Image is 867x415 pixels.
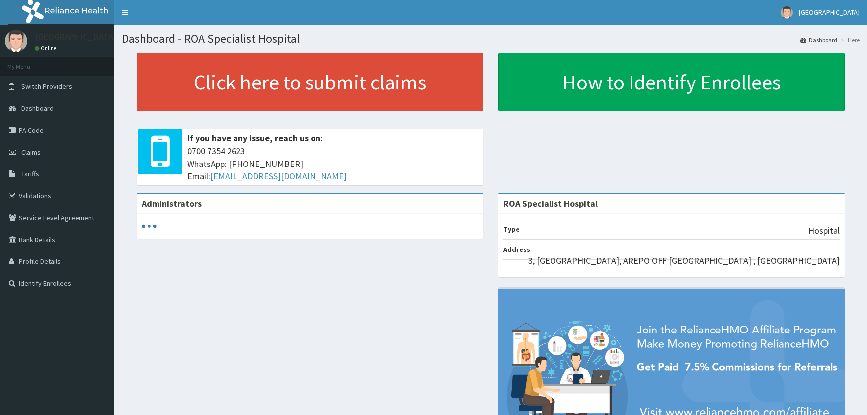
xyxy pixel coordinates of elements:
[21,82,72,91] span: Switch Providers
[528,254,840,267] p: 3, [GEOGRAPHIC_DATA], AREPO OFF [GEOGRAPHIC_DATA] , [GEOGRAPHIC_DATA]
[503,245,530,254] b: Address
[142,219,157,234] svg: audio-loading
[21,148,41,157] span: Claims
[5,30,27,52] img: User Image
[800,36,837,44] a: Dashboard
[838,36,860,44] li: Here
[122,32,860,45] h1: Dashboard - ROA Specialist Hospital
[187,145,478,183] span: 0700 7354 2623 WhatsApp: [PHONE_NUMBER] Email:
[21,104,54,113] span: Dashboard
[35,45,59,52] a: Online
[21,169,39,178] span: Tariffs
[808,224,840,237] p: Hospital
[503,198,598,209] strong: ROA Specialist Hospital
[503,225,520,234] b: Type
[781,6,793,19] img: User Image
[498,53,845,111] a: How to Identify Enrollees
[799,8,860,17] span: [GEOGRAPHIC_DATA]
[187,132,323,144] b: If you have any issue, reach us on:
[142,198,202,209] b: Administrators
[35,32,117,41] p: [GEOGRAPHIC_DATA]
[210,170,347,182] a: [EMAIL_ADDRESS][DOMAIN_NAME]
[137,53,483,111] a: Click here to submit claims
